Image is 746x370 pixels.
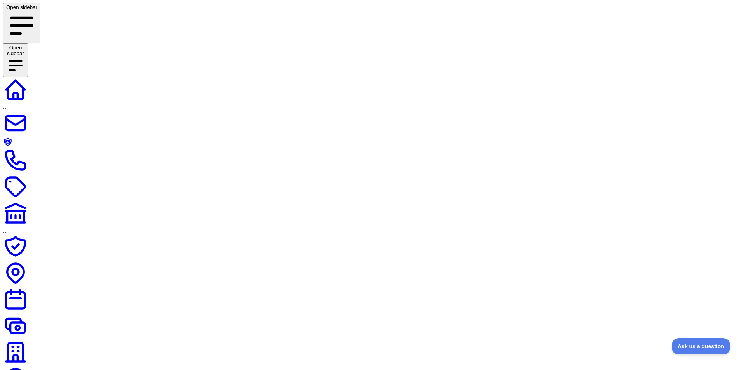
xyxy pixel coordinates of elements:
span: Open sidebar [7,45,24,56]
button: Open sidebar [3,43,28,77]
div: ... [3,104,28,111]
span: Open sidebar [6,4,37,10]
iframe: Toggle Customer Support [672,338,730,354]
button: Open sidebar [3,3,40,43]
div: ... [3,227,28,234]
